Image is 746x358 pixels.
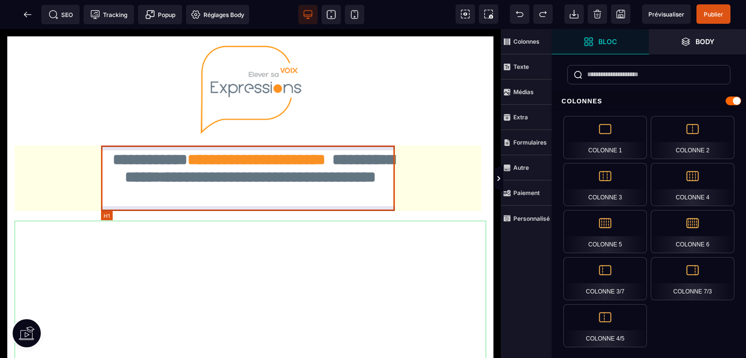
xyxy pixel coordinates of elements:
[322,5,341,24] span: Voir tablette
[90,10,127,19] span: Tracking
[564,4,584,24] span: Importer
[84,5,134,24] span: Code de suivi
[563,163,647,206] div: Colonne 3
[138,5,182,24] span: Créer une alerte modale
[513,63,529,70] strong: Texte
[513,189,540,196] strong: Paiement
[651,116,734,159] div: Colonne 2
[513,215,550,222] strong: Personnalisé
[456,4,475,24] span: Voir les composants
[18,5,37,24] span: Retour
[501,80,552,105] span: Médias
[695,38,714,45] strong: Body
[49,10,73,19] span: SEO
[41,5,80,24] span: Métadata SEO
[501,180,552,206] span: Paiement
[510,4,529,24] span: Défaire
[588,4,607,24] span: Nettoyage
[563,257,647,300] div: Colonne 3/7
[191,10,244,19] span: Réglages Body
[651,210,734,253] div: Colonne 6
[598,38,617,45] strong: Bloc
[479,4,498,24] span: Capture d'écran
[145,10,175,19] span: Popup
[651,257,734,300] div: Colonne 7/3
[298,5,318,24] span: Voir bureau
[649,29,746,54] span: Ouvrir les calques
[611,4,630,24] span: Enregistrer
[513,88,534,96] strong: Médias
[704,11,723,18] span: Publier
[513,38,540,45] strong: Colonnes
[533,4,553,24] span: Rétablir
[501,29,552,54] span: Colonnes
[198,15,303,107] img: 3ea961a60e4c1368b57c6df3c5627ada_DEF-Logo-EXPRESSIONS-Baseline-FR-250.png
[563,304,647,347] div: Colonne 4/5
[563,210,647,253] div: Colonne 5
[345,5,364,24] span: Voir mobile
[642,4,691,24] span: Aperçu
[501,54,552,80] span: Texte
[552,164,561,194] span: Afficher les vues
[651,163,734,206] div: Colonne 4
[552,29,649,54] span: Ouvrir les blocs
[501,105,552,130] span: Extra
[563,116,647,159] div: Colonne 1
[186,5,249,24] span: Favicon
[696,4,730,24] span: Enregistrer le contenu
[648,11,684,18] span: Prévisualiser
[501,206,552,231] span: Personnalisé
[513,139,547,146] strong: Formulaires
[513,164,529,171] strong: Autre
[552,92,746,110] div: Colonnes
[501,155,552,180] span: Autre
[513,114,528,121] strong: Extra
[501,130,552,155] span: Formulaires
